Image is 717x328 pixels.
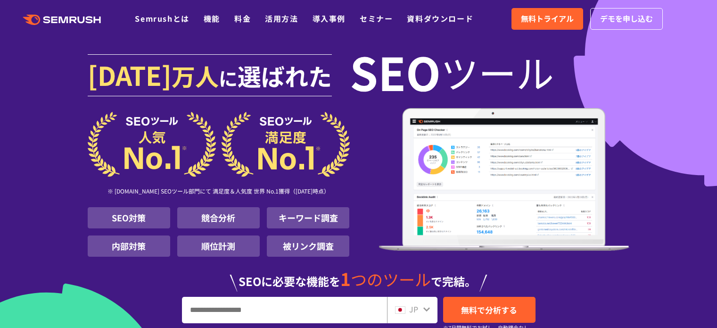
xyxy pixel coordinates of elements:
[431,273,476,289] span: で完結。
[267,235,349,257] li: 被リンク調査
[407,13,473,24] a: 資料ダウンロード
[409,303,418,315] span: JP
[177,235,260,257] li: 順位計測
[182,297,387,323] input: URL、キーワードを入力してください
[340,266,351,291] span: 1
[461,304,517,316] span: 無料で分析する
[351,268,431,291] span: つのツール
[313,13,346,24] a: 導入事例
[443,297,536,323] a: 無料で分析する
[441,53,554,91] span: ツール
[172,59,219,93] span: 万人
[234,13,251,24] a: 料金
[521,13,574,25] span: 無料トライアル
[204,13,220,24] a: 機能
[88,177,350,207] div: ※ [DOMAIN_NAME] SEOツール部門にて 満足度＆人気度 世界 No.1獲得（[DATE]時点）
[219,64,238,92] span: に
[600,13,653,25] span: デモを申し込む
[177,207,260,228] li: 競合分析
[88,235,170,257] li: 内部対策
[511,8,583,30] a: 無料トライアル
[590,8,663,30] a: デモを申し込む
[360,13,393,24] a: セミナー
[350,53,441,91] span: SEO
[88,207,170,228] li: SEO対策
[267,207,349,228] li: キーワード調査
[88,56,172,93] span: [DATE]
[238,59,332,93] span: 選ばれた
[265,13,298,24] a: 活用方法
[88,261,630,292] div: SEOに必要な機能を
[135,13,189,24] a: Semrushとは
